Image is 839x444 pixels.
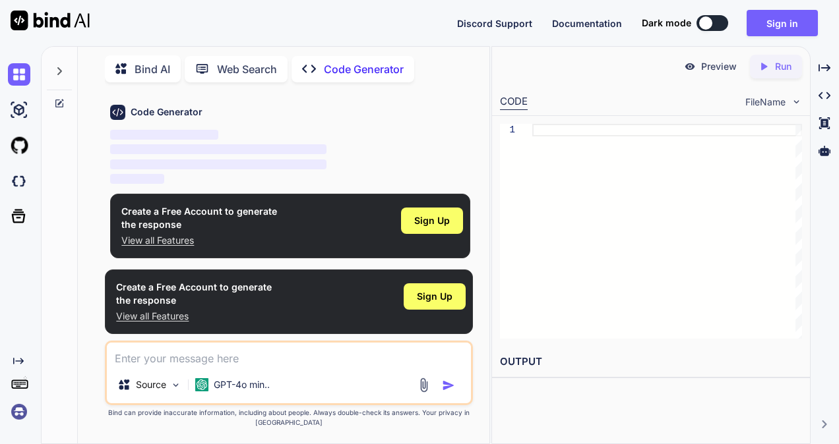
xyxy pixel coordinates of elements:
p: Code Generator [324,61,404,77]
h2: OUTPUT [492,347,810,377]
img: GPT-4o mini [195,378,208,391]
span: ‌ [110,130,218,140]
img: icon [442,379,455,392]
img: chat [8,63,30,86]
span: Sign Up [414,214,450,227]
span: Discord Support [457,18,532,29]
img: darkCloudIdeIcon [8,170,30,192]
div: CODE [500,94,528,110]
p: GPT-4o min.. [214,378,270,391]
p: Preview [701,60,737,73]
img: githubLight [8,134,30,157]
p: View all Features [121,234,277,247]
p: Web Search [217,61,277,77]
img: ai-studio [8,99,30,121]
div: 1 [500,124,515,136]
img: signin [8,401,30,423]
h1: Create a Free Account to generate the response [116,281,272,307]
img: Bind AI [11,11,90,30]
img: preview [684,61,696,72]
p: Bind AI [135,61,170,77]
p: View all Features [116,310,272,323]
img: Pick Models [170,379,181,391]
span: FileName [745,96,786,109]
h1: Create a Free Account to generate the response [121,205,277,231]
p: Run [775,60,792,73]
span: ‌ [110,159,326,169]
img: attachment [416,377,431,393]
img: chevron down [791,96,802,107]
button: Documentation [552,16,622,30]
p: Source [136,378,166,391]
span: Dark mode [642,16,691,30]
p: Bind can provide inaccurate information, including about people. Always double-check its answers.... [105,408,473,428]
h6: Code Generator [131,105,202,119]
span: ‌ [110,144,326,154]
span: ‌ [110,174,164,184]
button: Sign in [747,10,818,36]
span: Documentation [552,18,622,29]
span: Sign Up [417,290,452,303]
button: Discord Support [457,16,532,30]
